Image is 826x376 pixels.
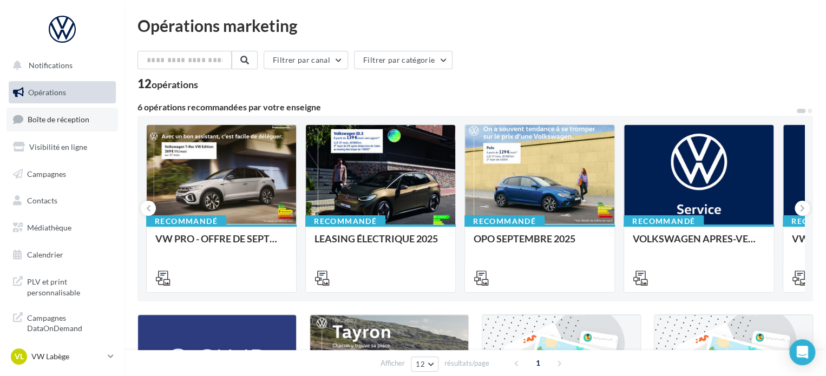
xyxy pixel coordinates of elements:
[6,136,118,159] a: Visibilité en ligne
[28,115,89,124] span: Boîte de réception
[29,61,73,70] span: Notifications
[31,351,103,362] p: VW Labège
[789,339,815,365] div: Open Intercom Messenger
[137,17,813,34] div: Opérations marketing
[27,169,66,178] span: Campagnes
[624,215,704,227] div: Recommandé
[444,358,489,368] span: résultats/page
[305,215,385,227] div: Recommandé
[633,233,765,255] div: VOLKSWAGEN APRES-VENTE
[6,189,118,212] a: Contacts
[314,233,447,255] div: LEASING ÉLECTRIQUE 2025
[27,223,71,232] span: Médiathèque
[29,142,87,151] span: Visibilité en ligne
[6,270,118,302] a: PLV et print personnalisable
[529,354,547,372] span: 1
[6,306,118,338] a: Campagnes DataOnDemand
[28,88,66,97] span: Opérations
[6,243,118,266] a: Calendrier
[264,51,348,69] button: Filtrer par canal
[6,81,118,104] a: Opérations
[137,103,796,111] div: 6 opérations recommandées par votre enseigne
[474,233,606,255] div: OPO SEPTEMBRE 2025
[9,346,116,367] a: VL VW Labège
[6,163,118,186] a: Campagnes
[155,233,287,255] div: VW PRO - OFFRE DE SEPTEMBRE 25
[137,78,198,90] div: 12
[411,357,438,372] button: 12
[354,51,453,69] button: Filtrer par catégorie
[27,311,112,334] span: Campagnes DataOnDemand
[152,80,198,89] div: opérations
[27,274,112,298] span: PLV et print personnalisable
[27,196,57,205] span: Contacts
[381,358,405,368] span: Afficher
[416,360,425,368] span: 12
[6,54,114,77] button: Notifications
[464,215,545,227] div: Recommandé
[6,216,118,239] a: Médiathèque
[6,108,118,131] a: Boîte de réception
[15,351,24,362] span: VL
[146,215,226,227] div: Recommandé
[27,250,63,259] span: Calendrier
